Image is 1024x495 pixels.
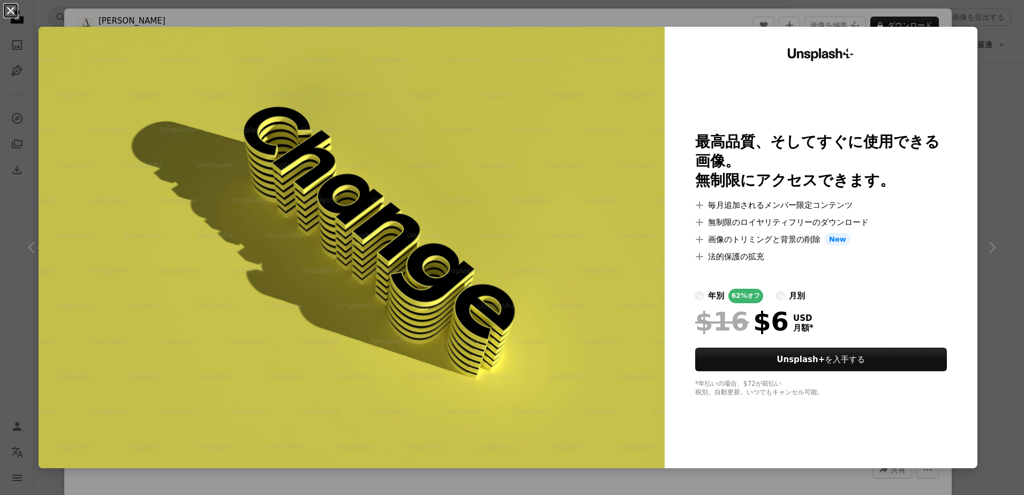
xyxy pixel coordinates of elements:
button: Unsplash+を入手する [695,348,947,371]
input: 月別 [776,291,785,300]
span: USD [793,313,814,323]
span: $16 [695,307,749,335]
input: 年別62%オフ [695,291,704,300]
div: 62% オフ [728,289,763,303]
div: $6 [695,307,789,335]
li: 毎月追加されるメンバー限定コンテンツ [695,199,947,212]
span: New [825,233,850,246]
div: 月別 [789,289,805,302]
div: *年払いの場合、 $72 が前払い 税別。自動更新。いつでもキャンセル可能。 [695,380,947,397]
li: 無制限のロイヤリティフリーのダウンロード [695,216,947,229]
strong: Unsplash+ [777,355,825,364]
li: 画像のトリミングと背景の削除 [695,233,947,246]
h2: 最高品質、そしてすぐに使用できる画像。 無制限にアクセスできます。 [695,132,947,190]
li: 法的保護の拡充 [695,250,947,263]
div: 年別 [708,289,724,302]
